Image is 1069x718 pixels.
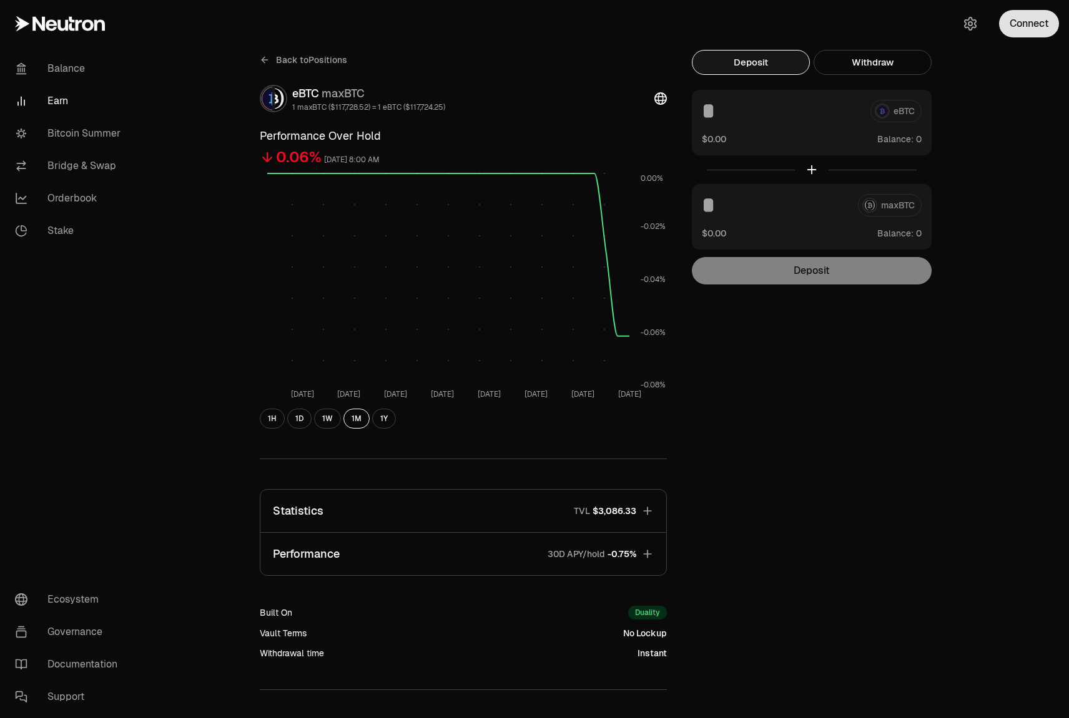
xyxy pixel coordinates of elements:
[273,545,340,563] p: Performance
[641,380,666,390] tspan: -0.08%
[322,86,365,100] span: maxBTC
[5,150,135,182] a: Bridge & Swap
[275,86,286,111] img: maxBTC Logo
[641,274,666,284] tspan: -0.04%
[343,409,370,429] button: 1M
[5,648,135,681] a: Documentation
[384,389,407,399] tspan: [DATE]
[372,409,396,429] button: 1Y
[525,389,548,399] tspan: [DATE]
[260,627,307,639] div: Vault Terms
[260,606,292,619] div: Built On
[260,490,666,532] button: StatisticsTVL$3,086.33
[260,647,324,659] div: Withdrawal time
[287,409,312,429] button: 1D
[877,133,914,145] span: Balance:
[5,681,135,713] a: Support
[292,102,445,112] div: 1 maxBTC ($117,728.52) = 1 eBTC ($117,724.25)
[999,10,1059,37] button: Connect
[276,54,347,66] span: Back to Positions
[260,409,285,429] button: 1H
[692,50,810,75] button: Deposit
[628,606,667,619] div: Duality
[571,389,594,399] tspan: [DATE]
[260,50,347,70] a: Back toPositions
[291,389,314,399] tspan: [DATE]
[618,389,641,399] tspan: [DATE]
[702,132,726,145] button: $0.00
[314,409,341,429] button: 1W
[260,533,666,575] button: Performance30D APY/hold-0.75%
[5,215,135,247] a: Stake
[276,147,322,167] div: 0.06%
[623,627,667,639] div: No Lockup
[431,389,454,399] tspan: [DATE]
[260,127,667,145] h3: Performance Over Hold
[337,389,360,399] tspan: [DATE]
[5,85,135,117] a: Earn
[292,85,445,102] div: eBTC
[574,505,590,517] p: TVL
[5,52,135,85] a: Balance
[273,502,323,520] p: Statistics
[5,616,135,648] a: Governance
[702,226,726,240] button: $0.00
[324,153,380,167] div: [DATE] 8:00 AM
[608,548,636,560] span: -0.75%
[877,227,914,240] span: Balance:
[641,327,666,337] tspan: -0.06%
[5,117,135,150] a: Bitcoin Summer
[638,647,667,659] div: Instant
[5,583,135,616] a: Ecosystem
[5,182,135,215] a: Orderbook
[261,86,272,111] img: eBTC Logo
[478,389,501,399] tspan: [DATE]
[641,173,663,183] tspan: 0.00%
[593,505,636,517] span: $3,086.33
[814,50,932,75] button: Withdraw
[548,548,605,560] p: 30D APY/hold
[641,221,666,231] tspan: -0.02%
